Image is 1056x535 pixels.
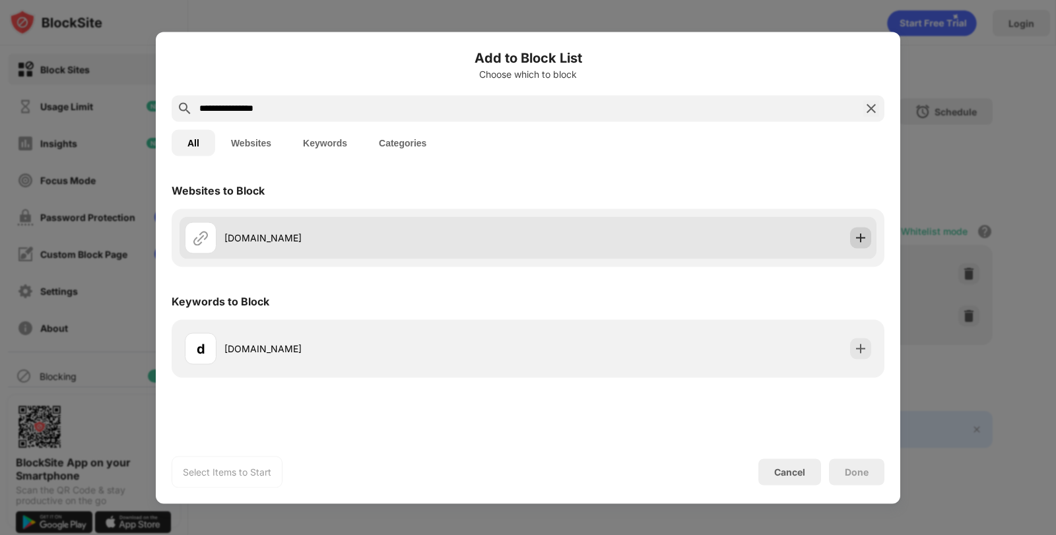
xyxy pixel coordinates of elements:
[197,338,205,358] div: d
[774,466,805,478] div: Cancel
[172,47,884,67] h6: Add to Block List
[193,230,209,245] img: url.svg
[215,129,287,156] button: Websites
[845,466,869,477] div: Done
[363,129,442,156] button: Categories
[224,231,528,245] div: [DOMAIN_NAME]
[172,294,269,307] div: Keywords to Block
[224,342,528,356] div: [DOMAIN_NAME]
[177,100,193,116] img: search.svg
[172,69,884,79] div: Choose which to block
[863,100,879,116] img: search-close
[172,129,215,156] button: All
[183,465,271,478] div: Select Items to Start
[287,129,363,156] button: Keywords
[172,183,265,197] div: Websites to Block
